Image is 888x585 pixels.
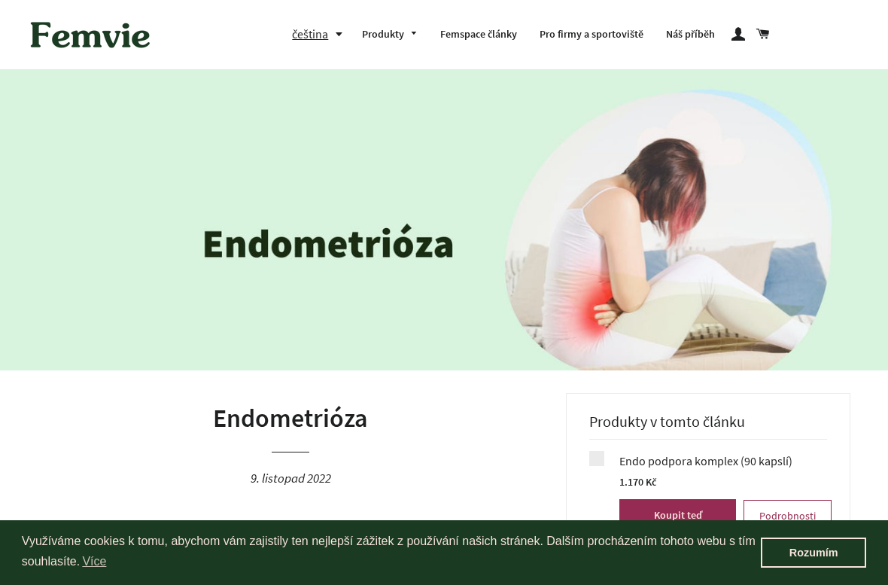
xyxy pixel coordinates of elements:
[429,15,528,54] a: Femspace články
[655,15,726,54] a: Náš příběh
[251,470,331,486] time: 9. listopad 2022
[761,538,866,568] a: dismiss cookie message
[22,532,761,573] span: Využíváme cookies k tomu, abychom vám zajistily ten nejlepší zážitek z používání našich stránek. ...
[351,15,429,54] a: Produkty
[744,500,832,532] a: Podrobnosti
[619,499,736,532] button: Koupit teď
[619,475,656,489] span: 1.170 Kč
[619,451,832,492] a: Endo podpora komplex (90 kapslí) 1.170 Kč
[23,11,158,58] img: Femvie
[80,550,108,573] a: learn more about cookies
[589,413,827,440] h3: Produkty v tomto článku
[292,24,351,44] button: čeština
[528,15,655,54] a: Pro firmy a sportoviště
[619,451,792,471] span: Endo podpora komplex (90 kapslí)
[38,401,543,437] h1: Endometrióza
